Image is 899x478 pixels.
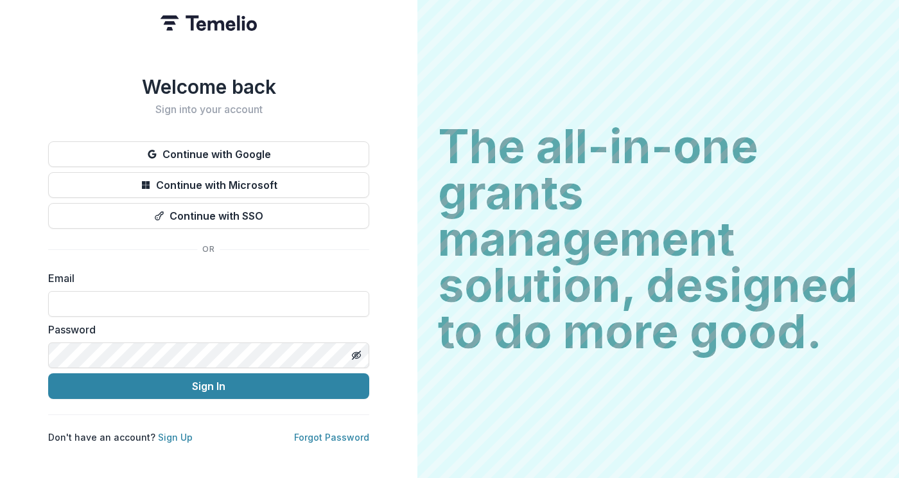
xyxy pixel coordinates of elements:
[48,322,362,337] label: Password
[158,432,193,443] a: Sign Up
[48,430,193,444] p: Don't have an account?
[48,270,362,286] label: Email
[48,141,369,167] button: Continue with Google
[294,432,369,443] a: Forgot Password
[48,172,369,198] button: Continue with Microsoft
[48,75,369,98] h1: Welcome back
[161,15,257,31] img: Temelio
[346,345,367,366] button: Toggle password visibility
[48,373,369,399] button: Sign In
[48,203,369,229] button: Continue with SSO
[48,103,369,116] h2: Sign into your account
